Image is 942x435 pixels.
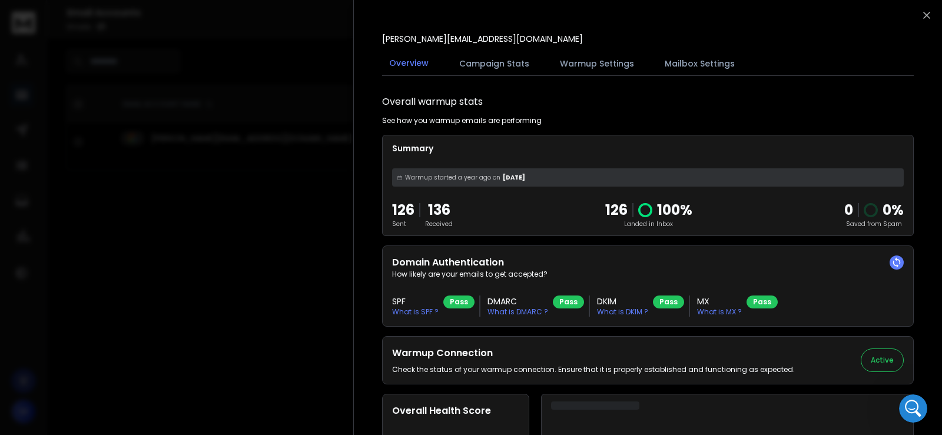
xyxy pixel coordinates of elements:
[9,137,226,253] div: Box says…
[392,255,904,270] h2: Domain Authentication
[19,168,180,190] b: [PERSON_NAME][EMAIL_ADDRESS][DOMAIN_NAME]
[747,295,778,308] div: Pass
[19,197,184,220] div: The team will be back 🕒
[883,201,904,220] p: 0 %
[392,201,414,220] p: 126
[553,51,641,77] button: Warmup Settings
[697,307,742,317] p: What is MX ?
[425,220,453,228] p: Received
[405,173,500,182] span: Warmup started a year ago on
[605,220,692,228] p: Landed in Inbox
[443,295,475,308] div: Pass
[657,201,692,220] p: 100 %
[392,295,439,307] h3: SPF
[487,295,548,307] h3: DMARC
[597,295,648,307] h3: DKIM
[392,220,414,228] p: Sent
[392,142,904,154] p: Summary
[844,220,904,228] p: Saved from Spam
[34,6,52,25] img: Profile image for Box
[202,340,221,358] button: Send a message…
[382,95,483,109] h1: Overall warmup stats
[392,404,519,418] h2: Overall Health Score
[29,208,60,218] b: [DATE]
[9,68,226,137] div: Mike says…
[392,307,439,317] p: What is SPF ?
[861,348,904,372] button: Active
[844,200,853,220] strong: 0
[57,11,74,20] h1: Box
[653,295,684,308] div: Pass
[597,307,648,317] p: What is DKIM ?
[899,394,927,423] iframe: Intercom live chat
[392,365,795,374] p: Check the status of your warmup connection. Ensure that it is properly established and functionin...
[452,51,536,77] button: Campaign Stats
[658,51,742,77] button: Mailbox Settings
[553,295,584,308] div: Pass
[382,116,542,125] p: See how you warmup emails are performing
[425,201,453,220] p: 136
[392,168,904,187] div: [DATE]
[382,33,583,45] p: [PERSON_NAME][EMAIL_ADDRESS][DOMAIN_NAME]
[19,144,184,190] div: You’ll get replies here and in your email: ✉️
[9,137,193,227] div: You’ll get replies here and in your email:✉️[PERSON_NAME][EMAIL_ADDRESS][DOMAIN_NAME]The team wil...
[392,346,795,360] h2: Warmup Connection
[52,75,217,121] div: I bought your largest onetime package for $199 on AppSumo. What plan do I have and how do the fre...
[42,68,226,128] div: I bought your largest onetime package for $199 on AppSumo. What plan do I have and how do the fre...
[382,50,436,77] button: Overview
[18,344,28,354] button: Emoji picker
[8,5,30,27] button: go back
[605,201,628,220] p: 126
[10,320,225,340] textarea: Message…
[56,344,65,354] button: Upload attachment
[392,270,904,279] p: How likely are your emails to get accepted?
[697,295,742,307] h3: MX
[487,307,548,317] p: What is DMARC ?
[37,344,47,354] button: Gif picker
[205,5,228,27] button: Home
[19,229,68,236] div: Box • 3m ago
